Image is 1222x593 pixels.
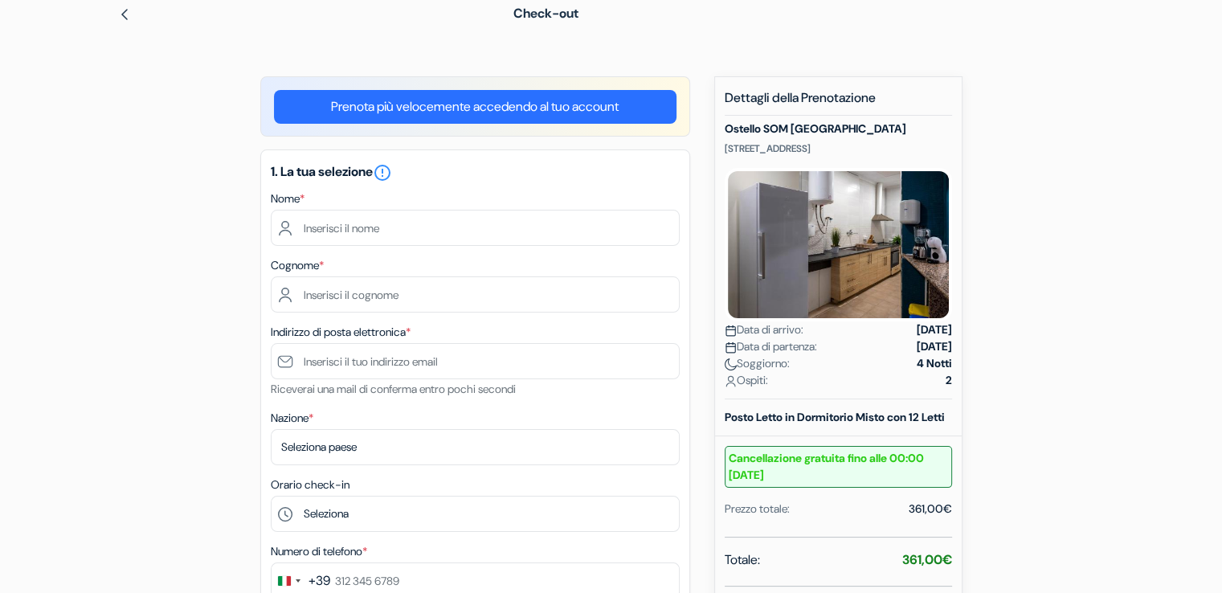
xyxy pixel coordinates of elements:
div: 361,00€ [909,501,952,517]
img: left_arrow.svg [118,8,131,21]
a: error_outline [373,163,392,180]
p: [STREET_ADDRESS] [725,142,952,155]
strong: [DATE] [917,338,952,355]
input: Inserisci il cognome [271,276,680,313]
i: error_outline [373,163,392,182]
a: Prenota più velocemente accedendo al tuo account [274,90,676,124]
b: Posto Letto in Dormitorio Misto con 12 Letti [725,410,945,424]
label: Numero di telefono [271,543,367,560]
strong: [DATE] [917,321,952,338]
label: Orario check-in [271,476,349,493]
label: Cognome [271,257,324,274]
span: Data di arrivo: [725,321,803,338]
input: Inserisci il nome [271,210,680,246]
h5: Ostello SOM [GEOGRAPHIC_DATA] [725,122,952,136]
strong: 361,00€ [902,551,952,568]
h5: 1. La tua selezione [271,163,680,182]
img: calendar.svg [725,325,737,337]
img: calendar.svg [725,341,737,354]
label: Indirizzo di posta elettronica [271,324,411,341]
img: user_icon.svg [725,375,737,387]
small: Cancellazione gratuita fino alle 00:00 [DATE] [725,446,952,488]
span: Check-out [513,5,578,22]
span: Ospiti: [725,372,768,389]
img: moon.svg [725,358,737,370]
label: Nazione [271,410,313,427]
strong: 2 [946,372,952,389]
label: Nome [271,190,304,207]
span: Data di partenza: [725,338,817,355]
h5: Dettagli della Prenotazione [725,90,952,116]
strong: 4 Notti [917,355,952,372]
span: Totale: [725,550,760,570]
div: +39 [309,571,330,591]
div: Prezzo totale: [725,501,790,517]
span: Soggiorno: [725,355,790,372]
input: Inserisci il tuo indirizzo email [271,343,680,379]
small: Riceverai una mail di conferma entro pochi secondi [271,382,516,396]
